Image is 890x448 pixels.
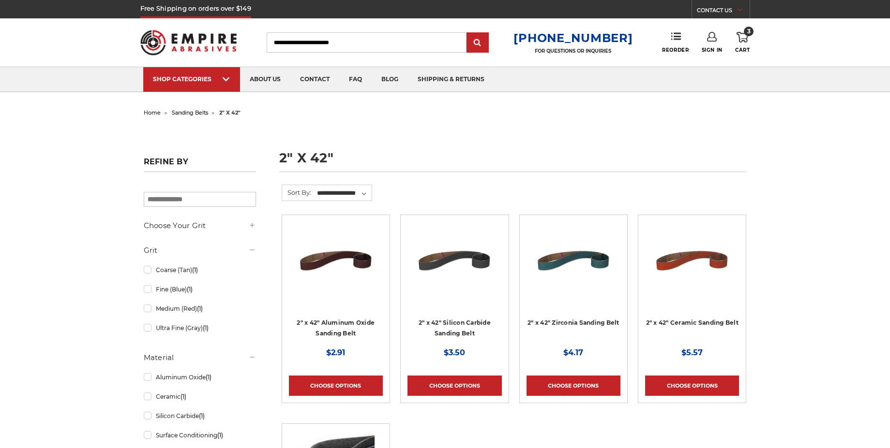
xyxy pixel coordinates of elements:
span: $4.17 [563,348,583,357]
a: Choose Options [289,376,383,396]
span: (1) [203,324,209,332]
a: 3 Cart [735,32,750,53]
a: Coarse (Tan)(1) [144,261,256,278]
h5: Refine by [144,157,256,172]
a: 2" x 42" Sanding Belt - Ceramic [645,222,739,316]
span: Cart [735,47,750,53]
label: Sort By: [282,185,311,200]
h5: Choose Your Grit [144,220,256,231]
a: Ceramic(1) [144,388,256,405]
span: $3.50 [444,348,465,357]
span: (1) [199,412,205,419]
a: Silicon Carbide(1) [144,407,256,424]
a: about us [240,67,290,92]
span: (1) [181,393,186,400]
a: 2" x 42" Zirconia Sanding Belt [528,319,619,326]
span: (1) [192,266,198,274]
img: 2" x 42" Silicon Carbide File Belt [416,222,493,299]
a: 2" x 42" Sanding Belt - Aluminum Oxide [289,222,383,316]
img: Empire Abrasives [140,24,237,61]
span: 3 [744,27,754,36]
p: FOR QUESTIONS OR INQUIRIES [513,48,633,54]
span: (1) [187,286,193,293]
a: 2" x 42" Ceramic Sanding Belt [646,319,739,326]
a: Surface Conditioning(1) [144,427,256,444]
a: 2" x 42" Sanding Belt - Zirconia [527,222,620,316]
a: home [144,109,161,116]
span: $5.57 [681,348,703,357]
a: 2" x 42" Aluminum Oxide Sanding Belt [297,319,375,337]
a: Choose Options [645,376,739,396]
span: 2" x 42" [219,109,241,116]
a: CONTACT US [697,5,750,18]
a: Choose Options [527,376,620,396]
a: Medium (Red)(1) [144,300,256,317]
span: Sign In [702,47,723,53]
a: Reorder [662,32,689,53]
a: blog [372,67,408,92]
img: 2" x 42" Sanding Belt - Aluminum Oxide [297,222,375,299]
img: 2" x 42" Sanding Belt - Ceramic [653,222,731,299]
span: (1) [197,305,203,312]
a: contact [290,67,339,92]
span: (1) [206,374,211,381]
a: Aluminum Oxide(1) [144,369,256,386]
input: Submit [468,33,487,53]
a: Fine (Blue)(1) [144,281,256,298]
h1: 2" x 42" [279,151,747,172]
span: (1) [217,432,223,439]
img: 2" x 42" Sanding Belt - Zirconia [535,222,612,299]
a: sanding belts [172,109,208,116]
a: Choose Options [407,376,501,396]
a: Ultra Fine (Gray)(1) [144,319,256,336]
a: [PHONE_NUMBER] [513,31,633,45]
a: faq [339,67,372,92]
span: $2.91 [326,348,345,357]
a: 2" x 42" Silicon Carbide File Belt [407,222,501,316]
a: shipping & returns [408,67,494,92]
span: Reorder [662,47,689,53]
a: 2" x 42" Silicon Carbide Sanding Belt [419,319,491,337]
select: Sort By: [316,186,372,201]
h5: Material [144,352,256,363]
div: SHOP CATEGORIES [153,75,230,83]
h5: Grit [144,245,256,256]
